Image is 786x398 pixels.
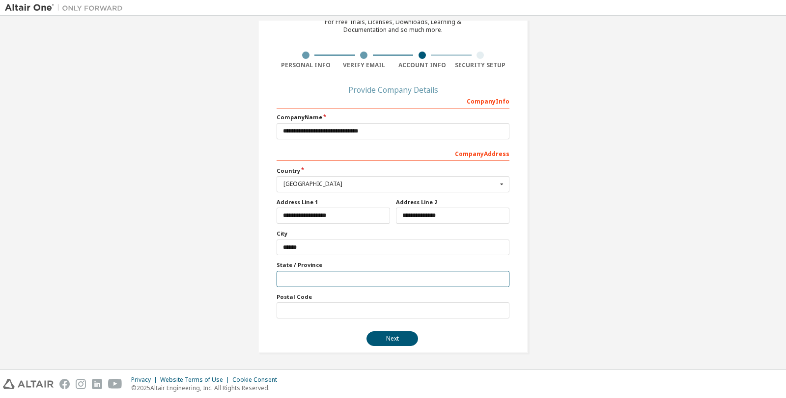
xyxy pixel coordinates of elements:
div: Company Info [277,93,509,108]
div: [GEOGRAPHIC_DATA] [283,181,497,187]
div: Personal Info [277,61,335,69]
div: Account Info [393,61,451,69]
img: facebook.svg [59,379,70,389]
div: For Free Trials, Licenses, Downloads, Learning & Documentation and so much more. [325,18,461,34]
p: © 2025 Altair Engineering, Inc. All Rights Reserved. [131,384,283,392]
div: Security Setup [451,61,510,69]
div: Privacy [131,376,160,384]
img: Altair One [5,3,128,13]
div: Provide Company Details [277,87,509,93]
div: Verify Email [335,61,393,69]
label: Address Line 2 [396,198,509,206]
img: youtube.svg [108,379,122,389]
img: altair_logo.svg [3,379,54,389]
img: instagram.svg [76,379,86,389]
label: Company Name [277,113,509,121]
div: Cookie Consent [232,376,283,384]
button: Next [366,331,418,346]
div: Website Terms of Use [160,376,232,384]
label: City [277,230,509,238]
img: linkedin.svg [92,379,102,389]
div: Company Address [277,145,509,161]
label: Postal Code [277,293,509,301]
label: Address Line 1 [277,198,390,206]
label: Country [277,167,509,175]
label: State / Province [277,261,509,269]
